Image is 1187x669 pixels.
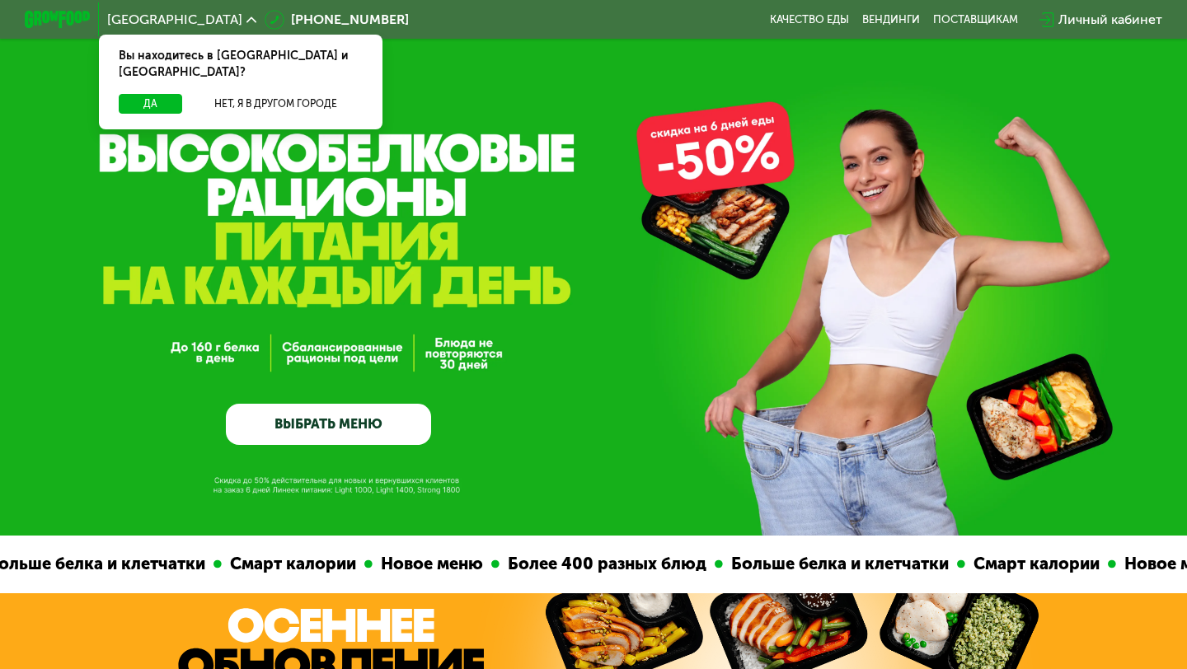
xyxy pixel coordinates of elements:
button: Нет, я в другом городе [189,94,363,114]
div: Больше белка и клетчатки [723,551,957,577]
a: [PHONE_NUMBER] [265,10,409,30]
div: Смарт калории [222,551,364,577]
span: [GEOGRAPHIC_DATA] [107,13,242,26]
div: Новое меню [373,551,491,577]
div: Вы находитесь в [GEOGRAPHIC_DATA] и [GEOGRAPHIC_DATA]? [99,35,382,94]
div: поставщикам [933,13,1018,26]
button: Да [119,94,182,114]
a: ВЫБРАТЬ МЕНЮ [226,404,431,445]
div: Смарт калории [965,551,1108,577]
div: Более 400 разных блюд [500,551,715,577]
div: Личный кабинет [1058,10,1162,30]
a: Вендинги [862,13,920,26]
a: Качество еды [770,13,849,26]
